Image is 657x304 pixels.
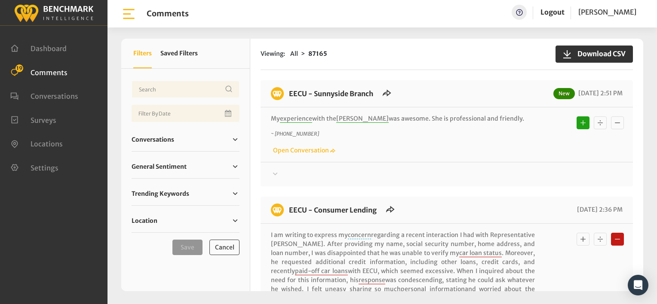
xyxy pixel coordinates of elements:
[10,67,68,76] a: Comments 19
[289,89,373,98] a: EECU - Sunnyside Branch
[132,135,174,144] span: Conversations
[15,64,23,72] span: 19
[132,214,239,227] a: Location
[31,116,56,124] span: Surveys
[401,285,464,293] span: personal information
[553,88,575,99] span: New
[576,89,623,97] span: [DATE] 2:51 PM
[223,105,234,122] button: Open Calendar
[10,115,56,124] a: Surveys
[459,249,502,257] span: car loan status
[10,139,63,147] a: Locations
[280,115,312,123] span: experience
[31,44,67,53] span: Dashboard
[290,50,298,58] span: All
[295,267,348,275] span: paid-off car loans
[540,8,565,16] a: Logout
[132,189,189,198] span: Trending Keywords
[132,162,187,171] span: General Sentiment
[336,115,389,123] span: [PERSON_NAME]
[284,87,378,100] h6: EECU - Sunnyside Branch
[348,231,371,239] span: concern
[578,8,636,16] span: [PERSON_NAME]
[132,216,157,225] span: Location
[308,50,327,58] strong: 87165
[289,206,377,214] a: EECU - Consumer Lending
[160,39,198,68] button: Saved Filters
[578,5,636,20] a: [PERSON_NAME]
[132,160,239,173] a: General Sentiment
[556,46,633,63] button: Download CSV
[10,91,78,100] a: Conversations
[271,87,284,100] img: benchmark
[121,6,136,21] img: bar
[132,133,239,146] a: Conversations
[132,187,239,200] a: Trending Keywords
[271,131,319,137] i: ~ [PHONE_NUMBER]
[271,114,535,123] p: My with the was awesome. She is professional and friendly.
[359,276,385,284] span: response
[209,240,239,255] button: Cancel
[284,204,382,216] h6: EECU - Consumer Lending
[628,275,648,295] div: Open Intercom Messenger
[31,92,78,100] span: Conversations
[540,5,565,20] a: Logout
[261,49,285,58] span: Viewing:
[132,105,239,122] input: Date range input field
[574,231,626,248] div: Basic example
[31,68,68,76] span: Comments
[575,206,623,213] span: [DATE] 2:36 PM
[132,81,239,98] input: Username
[133,39,152,68] button: Filters
[31,163,58,172] span: Settings
[572,49,626,59] span: Download CSV
[10,43,67,52] a: Dashboard
[574,114,626,131] div: Basic example
[271,146,335,154] a: Open Conversation
[31,140,63,148] span: Locations
[10,163,58,171] a: Settings
[271,204,284,216] img: benchmark
[14,2,94,23] img: benchmark
[147,9,189,18] h1: Comments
